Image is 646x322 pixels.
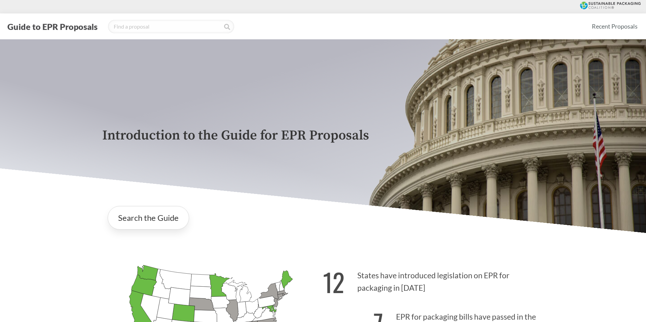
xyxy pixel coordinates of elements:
[108,206,189,230] a: Search the Guide
[5,21,100,32] button: Guide to EPR Proposals
[589,19,641,34] a: Recent Proposals
[102,128,544,143] p: Introduction to the Guide for EPR Proposals
[323,259,544,300] p: States have introduced legislation on EPR for packaging in [DATE]
[323,263,345,300] strong: 12
[108,20,234,33] input: Find a proposal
